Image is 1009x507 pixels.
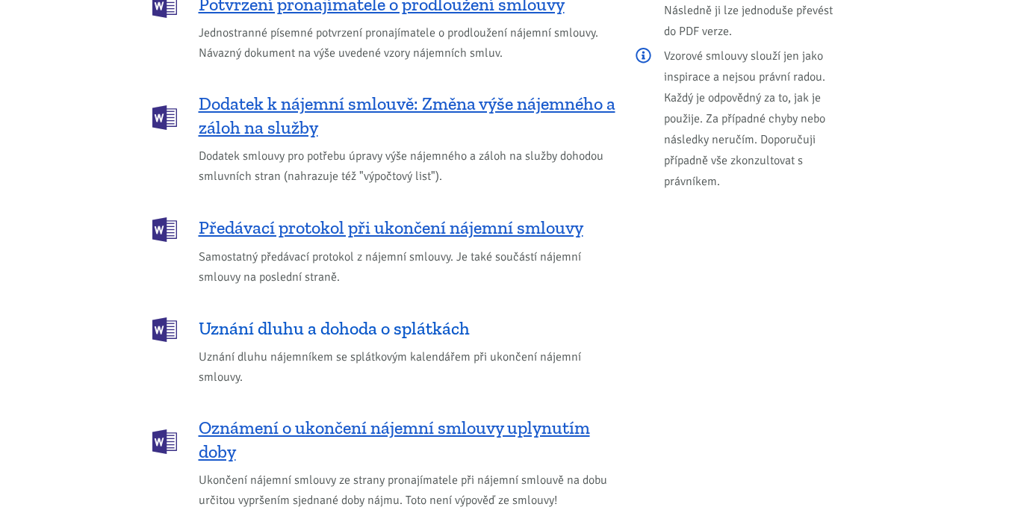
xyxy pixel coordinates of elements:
[199,92,615,140] span: Dodatek k nájemní smlouvě: Změna výše nájemného a záloh na služby
[199,317,470,340] span: Uznání dluhu a dohoda o splátkách
[199,347,615,388] span: Uznání dluhu nájemníkem se splátkovým kalendářem při ukončení nájemní smlouvy.
[152,416,615,464] a: Oznámení o ukončení nájemní smlouvy uplynutím doby
[152,429,177,454] img: DOCX (Word)
[152,216,615,240] a: Předávací protokol při ukončení nájemní smlouvy
[152,217,177,242] img: DOCX (Word)
[199,216,583,240] span: Předávací protokol při ukončení nájemní smlouvy
[152,316,615,340] a: Uznání dluhu a dohoda o splátkách
[152,317,177,342] img: DOCX (Word)
[152,92,615,140] a: Dodatek k nájemní smlouvě: Změna výše nájemného a záloh na služby
[636,46,857,192] p: Vzorové smlouvy slouží jen jako inspirace a nejsou právní radou. Každý je odpovědný za to, jak je...
[199,247,615,287] span: Samostatný předávací protokol z nájemní smlouvy. Je také součástí nájemní smlouvy na poslední str...
[199,146,615,187] span: Dodatek smlouvy pro potřebu úpravy výše nájemného a záloh na služby dohodou smluvních stran (nahr...
[199,416,615,464] span: Oznámení o ukončení nájemní smlouvy uplynutím doby
[199,23,615,63] span: Jednostranné písemné potvrzení pronajímatele o prodloužení nájemní smlouvy. Návazný dokument na v...
[152,105,177,130] img: DOCX (Word)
